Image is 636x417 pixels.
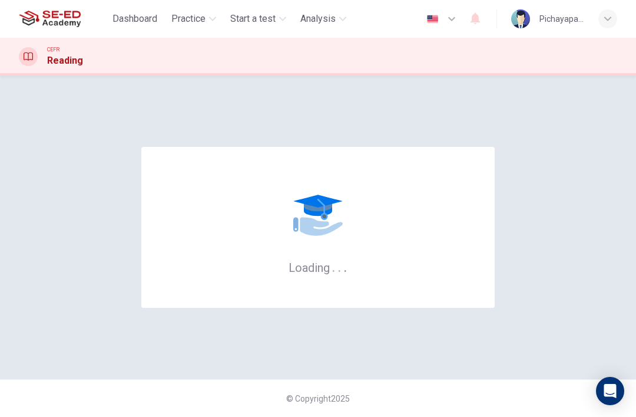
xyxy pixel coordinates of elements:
[511,9,530,28] img: Profile picture
[167,8,221,29] button: Practice
[286,394,350,403] span: © Copyright 2025
[425,15,440,24] img: en
[171,12,206,26] span: Practice
[343,257,347,276] h6: .
[539,12,584,26] div: Pichayapa Thongtan
[289,260,347,275] h6: Loading
[300,12,336,26] span: Analysis
[19,7,108,31] a: SE-ED Academy logo
[47,45,59,54] span: CEFR
[337,257,342,276] h6: .
[230,12,276,26] span: Start a test
[226,8,291,29] button: Start a test
[47,54,83,68] h1: Reading
[332,257,336,276] h6: .
[112,12,157,26] span: Dashboard
[296,8,351,29] button: Analysis
[108,8,162,29] button: Dashboard
[19,7,81,31] img: SE-ED Academy logo
[596,377,624,405] div: Open Intercom Messenger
